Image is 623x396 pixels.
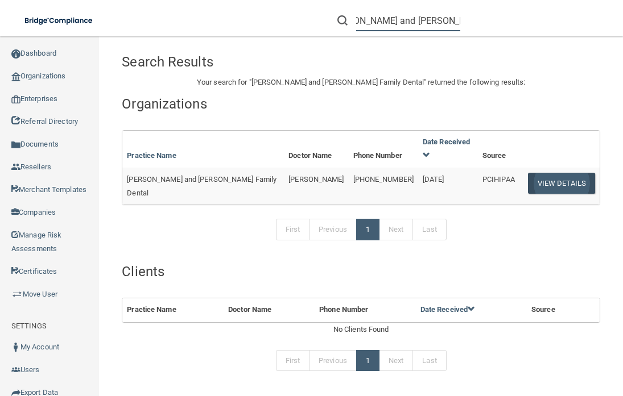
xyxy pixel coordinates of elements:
[356,10,460,31] input: Search
[337,15,348,26] img: ic-search.3b580494.png
[11,162,20,172] img: ic_reseller.de258add.png
[11,72,20,81] img: organization-icon.f8decf85.png
[224,298,315,322] th: Doctor Name
[379,219,413,240] a: Next
[379,350,413,372] a: Next
[356,350,379,372] a: 1
[11,319,47,333] label: SETTINGS
[356,219,379,240] a: 1
[309,350,357,372] a: Previous
[353,175,414,184] span: [PHONE_NUMBER]
[276,219,310,240] a: First
[127,151,176,160] a: Practice Name
[127,175,277,197] span: [PERSON_NAME] and [PERSON_NAME] Family Dental
[122,298,224,322] th: Practice Name
[482,175,515,184] span: PCIHIPAA
[11,140,20,149] img: icon-documents.8dae5593.png
[11,289,23,300] img: briefcase.64adab9b.png
[288,175,344,184] span: [PERSON_NAME]
[11,365,20,374] img: icon-users.e205127d.png
[17,9,101,32] img: bridge_compliance_login_screen.278c3ca4.svg
[122,323,600,336] div: No Clients Found
[122,264,600,279] h4: Clients
[315,298,416,322] th: Phone Number
[412,350,446,372] a: Last
[478,131,519,168] th: Source
[423,175,444,184] span: [DATE]
[11,95,20,103] img: enterprise.0d942306.png
[528,173,595,194] button: View Details
[284,131,348,168] th: Doctor Name
[423,137,470,160] a: Date Received
[122,76,600,89] p: Your search for " " returned the following results:
[349,131,418,168] th: Phone Number
[276,350,310,372] a: First
[309,219,357,240] a: Previous
[412,219,446,240] a: Last
[122,55,311,69] h4: Search Results
[527,298,584,322] th: Source
[11,49,20,59] img: ic_dashboard_dark.d01f4a41.png
[426,315,609,361] iframe: Drift Widget Chat Controller
[251,78,424,86] span: [PERSON_NAME] and [PERSON_NAME] Family Dental
[122,97,600,111] h4: Organizations
[11,343,20,352] img: ic_user_dark.df1a06c3.png
[420,305,475,314] a: Date Received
